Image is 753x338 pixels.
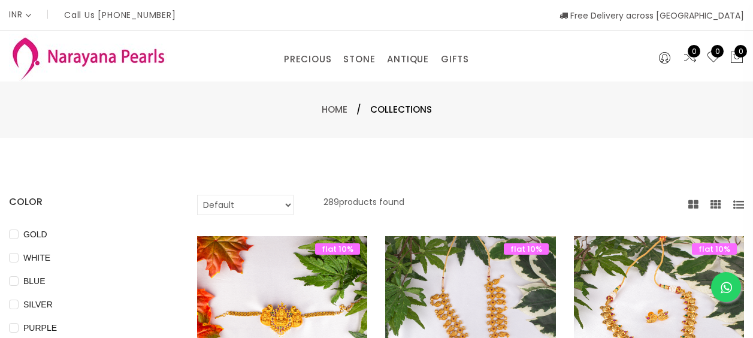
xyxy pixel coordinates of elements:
[343,50,375,68] a: STONE
[19,228,52,241] span: GOLD
[323,195,404,215] p: 289 products found
[19,321,62,334] span: PURPLE
[692,243,737,255] span: flat 10%
[504,243,549,255] span: flat 10%
[19,251,55,264] span: WHITE
[9,195,161,209] h4: COLOR
[356,102,361,117] span: /
[441,50,469,68] a: GIFTS
[19,298,58,311] span: SILVER
[683,50,697,66] a: 0
[64,11,176,19] p: Call Us [PHONE_NUMBER]
[560,10,744,22] span: Free Delivery across [GEOGRAPHIC_DATA]
[730,50,744,66] button: 0
[315,243,360,255] span: flat 10%
[688,45,700,58] span: 0
[19,274,50,288] span: BLUE
[734,45,747,58] span: 0
[370,102,432,117] span: Collections
[322,103,347,116] a: Home
[711,45,724,58] span: 0
[284,50,331,68] a: PRECIOUS
[387,50,429,68] a: ANTIQUE
[706,50,721,66] a: 0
